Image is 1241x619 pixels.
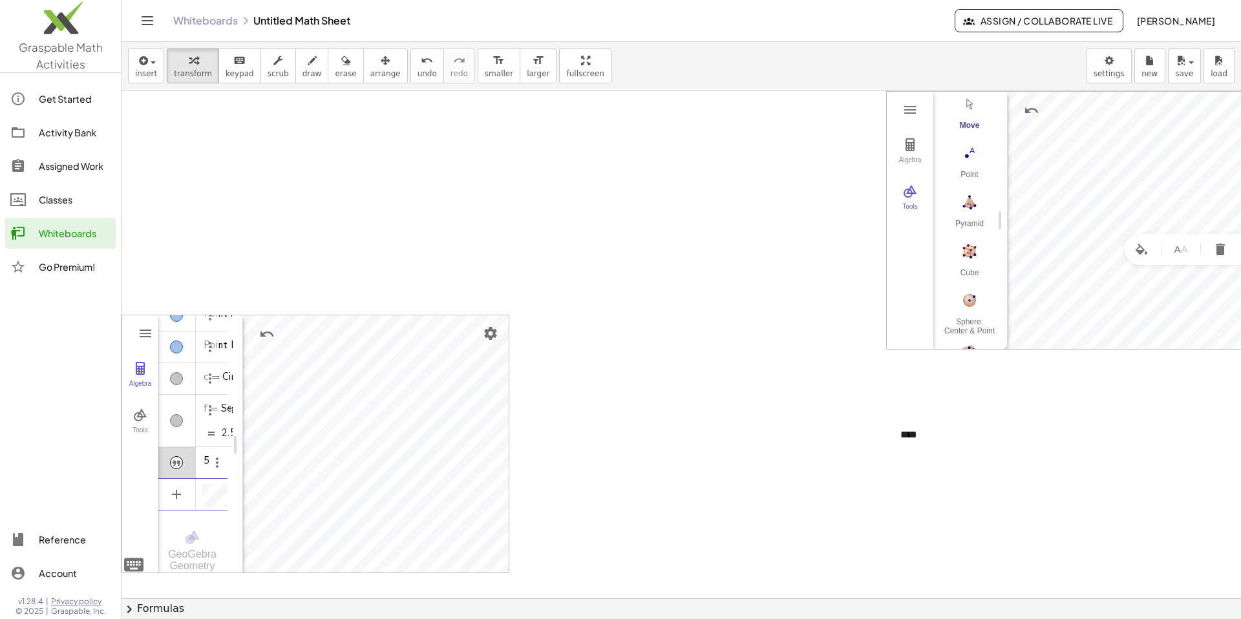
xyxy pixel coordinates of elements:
[421,53,433,68] i: undo
[5,524,116,555] a: Reference
[39,91,111,107] div: Get Started
[1209,238,1232,261] button: Delete
[5,151,116,182] a: Assigned Work
[1211,69,1227,78] span: load
[1169,238,1193,261] button: Name
[944,93,995,140] button: Move. Drag or select object
[39,259,111,275] div: Go Premium!
[202,455,233,468] div: 5
[226,69,254,78] span: keypad
[135,69,157,78] span: insert
[202,339,218,357] button: Options
[418,69,437,78] span: undo
[1141,69,1158,78] span: new
[944,289,995,336] button: Sphere: Center & Point. Select center point, then point on sphere
[122,553,145,576] img: svg+xml;base64,PHN2ZyB4bWxucz0iaHR0cDovL3d3dy53My5vcmcvMjAwMC9zdmciIHdpZHRoPSIyNCIgaGVpZ2h0PSIyNC...
[174,69,212,78] span: transform
[137,10,158,31] button: Toggle navigation
[185,529,200,545] img: svg+xml;base64,PHN2ZyB4bWxucz0iaHR0cDovL3d3dy53My5vcmcvMjAwMC9zdmciIHZpZXdCb3g9IjAgMCA1MTIgNTEyIi...
[18,596,43,607] span: v1.28.4
[218,48,261,83] button: keyboardkeypad
[122,315,509,573] div: Geometry
[158,299,233,510] div: Algebra
[479,322,502,345] button: Settings
[559,48,611,83] button: fullscreen
[39,532,111,547] div: Reference
[966,15,1112,26] span: Assign / Collaborate Live
[410,48,444,83] button: undoundo
[19,40,103,71] span: Graspable Math Activities
[202,371,228,384] div: c = Circle through B with center A
[202,484,228,507] div: Enter your equation or expression here.
[363,48,408,83] button: arrange
[1130,238,1153,261] button: Set color
[125,426,156,445] div: Tools
[1094,69,1125,78] span: settings
[889,203,931,221] div: Tools
[202,339,228,353] div: Point B
[39,158,111,174] div: Assigned Work
[170,457,183,470] img: svg+xml;base64,PHN2ZyB4bWxucz0iaHR0cDovL3d3dy53My5vcmcvMjAwMC9zdmciIHdpZHRoPSIyNCIgaGVpZ2h0PSIyNC...
[5,558,116,589] a: Account
[173,14,238,27] a: Whiteboards
[443,48,475,83] button: redoredo
[478,48,520,83] button: format_sizesmaller
[268,69,289,78] span: scrub
[335,69,356,78] span: erase
[902,102,918,118] img: Main Menu
[122,602,137,617] span: chevron_right
[255,322,279,346] button: Undo
[944,219,995,237] div: Pyramid
[527,69,549,78] span: larger
[51,606,106,616] span: Graspable, Inc.
[222,428,235,439] div: 2.5
[128,48,164,83] button: insert
[209,455,225,473] button: Options
[5,117,116,148] a: Activity Bank
[1204,48,1235,83] button: load
[46,606,48,616] span: |
[955,9,1123,32] button: Assign / Collaborate Live
[170,309,183,322] div: Show / Hide Object
[295,48,329,83] button: draw
[532,53,544,68] i: format_size
[370,69,401,78] span: arrange
[566,69,604,78] span: fullscreen
[944,339,995,385] button: Plane through 3 Points. Select three points
[138,326,153,341] img: Main Menu
[16,606,43,616] span: © 2025
[161,479,192,510] button: Add Item
[493,53,505,68] i: format_size
[158,549,226,572] div: GeoGebra Geometry
[451,69,468,78] span: redo
[125,380,156,398] div: Algebra
[485,69,513,78] span: smaller
[5,218,116,249] a: Whiteboards
[944,121,995,139] div: Move
[889,156,931,174] div: Algebra
[1136,15,1215,26] span: [PERSON_NAME]
[328,48,363,83] button: erase
[202,371,218,389] button: Options
[122,598,1241,619] button: chevron_rightFormulas
[1168,48,1201,83] button: save
[1020,99,1043,122] button: Undo
[1134,48,1165,83] button: new
[453,53,465,68] i: redo
[202,403,218,421] button: Options
[944,240,995,287] button: Cube. Select two points or other corresponding objects
[1087,48,1132,83] button: settings
[5,83,116,114] a: Get Started
[944,268,995,286] div: Cube
[51,596,106,607] a: Privacy policy
[944,170,995,188] div: Point
[204,426,219,441] img: svg+xml;base64,PHN2ZyBpZD0iZXF1YWwiIHhtbG5zPSJodHRwOi8vd3d3LnczLm9yZy8yMDAwL3N2ZyIgdmlld0JveD0iMC...
[39,125,111,140] div: Activity Bank
[39,565,111,581] div: Account
[260,48,296,83] button: scrub
[302,69,322,78] span: draw
[944,317,995,335] div: Sphere: Center & Point
[243,315,509,574] canvas: Graphics View 1
[520,48,557,83] button: format_sizelarger
[202,308,218,326] button: Options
